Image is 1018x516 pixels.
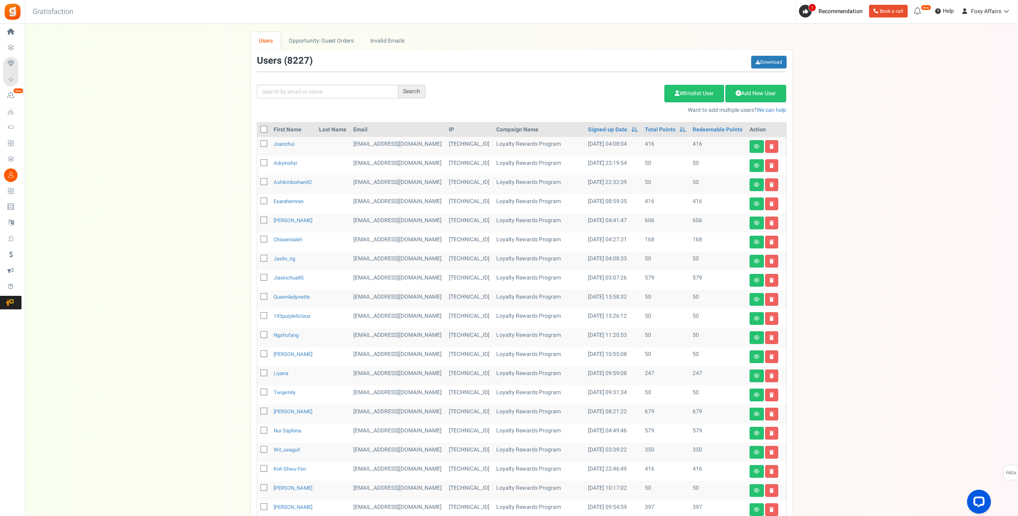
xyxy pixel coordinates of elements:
[754,488,760,493] i: View details
[274,217,312,224] a: [PERSON_NAME]
[350,347,446,366] td: customer
[642,233,689,252] td: 168
[493,462,585,481] td: Loyalty Rewards Program
[585,252,641,271] td: [DATE] 04:08:33
[274,350,312,358] a: [PERSON_NAME]
[642,309,689,328] td: 50
[493,175,585,194] td: Loyalty Rewards Program
[274,197,303,205] a: esarahemran
[446,252,493,271] td: [TECHNICAL_ID]
[585,443,641,462] td: [DATE] 03:39:22
[769,297,774,302] i: Delete user
[350,385,446,405] td: customer
[493,233,585,252] td: Loyalty Rewards Program
[818,7,863,16] span: Recommendation
[446,443,493,462] td: [TECHNICAL_ID]
[642,347,689,366] td: 50
[642,405,689,424] td: 679
[754,201,760,206] i: View details
[689,290,746,309] td: 50
[274,331,299,339] a: ngshufang
[350,328,446,347] td: customer
[585,137,641,156] td: [DATE] 04:08:04
[274,427,301,434] a: Nur Saphina
[274,293,310,301] a: queenladyivette
[350,137,446,156] td: customer
[754,182,760,187] i: View details
[689,233,746,252] td: 168
[493,424,585,443] td: Loyalty Rewards Program
[493,290,585,309] td: Loyalty Rewards Program
[642,213,689,233] td: 606
[493,328,585,347] td: Loyalty Rewards Program
[274,465,306,473] a: koh shwu fen
[585,481,641,500] td: [DATE] 10:17:02
[754,278,760,283] i: View details
[754,354,760,359] i: View details
[588,126,627,134] a: Signed-up Date
[585,309,641,328] td: [DATE] 15:26:12
[769,507,774,512] i: Delete user
[350,194,446,213] td: customer
[754,259,760,264] i: View details
[350,462,446,481] td: [EMAIL_ADDRESS][DOMAIN_NAME]
[287,54,309,68] span: 8227
[350,271,446,290] td: customer
[493,309,585,328] td: Loyalty Rewards Program
[941,7,954,15] span: Help
[971,7,1001,16] span: Foxy Affairs
[689,462,746,481] td: 416
[689,385,746,405] td: 50
[13,88,23,94] em: New
[585,175,641,194] td: [DATE] 22:32:39
[689,443,746,462] td: 350
[281,32,362,50] a: Opportunity: Guest Orders
[642,328,689,347] td: 50
[932,5,957,18] a: Help
[446,156,493,175] td: [TECHNICAL_ID]
[362,32,413,50] a: Invalid Emails
[754,373,760,378] i: View details
[446,462,493,481] td: [TECHNICAL_ID]
[769,450,774,455] i: Delete user
[274,140,294,148] a: Joanchui
[769,163,774,168] i: Delete user
[769,316,774,321] i: Delete user
[446,405,493,424] td: [TECHNICAL_ID]
[493,347,585,366] td: Loyalty Rewards Program
[350,405,446,424] td: customer
[446,309,493,328] td: [TECHNICAL_ID]
[585,366,641,385] td: [DATE] 09:59:08
[754,335,760,340] i: View details
[350,213,446,233] td: customer
[754,144,760,149] i: View details
[689,366,746,385] td: 247
[689,137,746,156] td: 416
[689,309,746,328] td: 50
[446,213,493,233] td: [TECHNICAL_ID]
[689,424,746,443] td: 579
[642,462,689,481] td: 416
[642,175,689,194] td: 50
[693,126,742,134] a: Redeemable Points
[754,240,760,244] i: View details
[274,312,311,320] a: 143purplelicious
[493,123,585,137] th: Campaign Name
[274,389,296,396] a: twqemily
[689,328,746,347] td: 50
[769,431,774,436] i: Delete user
[274,484,312,492] a: [PERSON_NAME]
[257,56,313,66] h3: Users ( )
[270,123,316,137] th: First Name
[274,236,302,243] a: chiaxenialeh
[642,271,689,290] td: 579
[585,385,641,405] td: [DATE] 09:31:34
[769,373,774,378] i: Delete user
[689,271,746,290] td: 579
[754,163,760,168] i: View details
[446,194,493,213] td: [TECHNICAL_ID]
[446,137,493,156] td: [TECHNICAL_ID]
[921,5,931,10] em: New
[493,443,585,462] td: Loyalty Rewards Program
[585,405,641,424] td: [DATE] 08:21:22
